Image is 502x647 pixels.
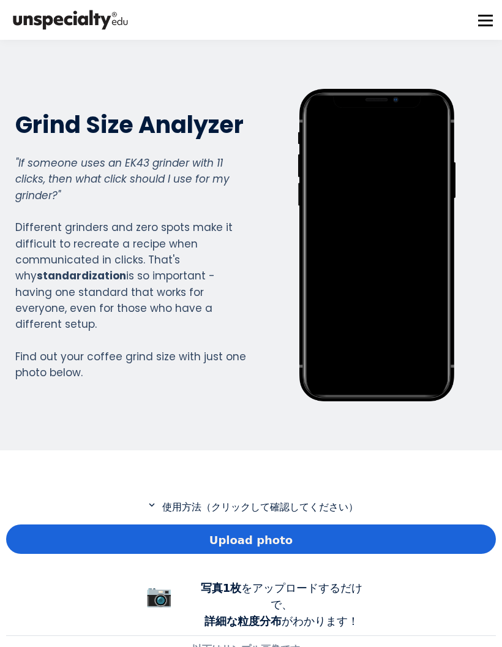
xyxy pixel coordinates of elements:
div: をアップロードするだけで、 がわかります！ [190,580,373,629]
strong: standardization [37,268,126,283]
span: Upload photo [209,532,293,548]
div: Different grinders and zero spots make it difficult to recreate a recipe when communicated in cli... [15,155,250,381]
h2: Grind Size Analyzer [15,110,250,140]
p: 使用方法（クリックして確認してください） [6,499,496,515]
b: 写真1枚 [201,581,242,594]
b: 詳細な粒度分布 [204,615,282,627]
img: bc390a18feecddb333977e298b3a00a1.png [9,5,132,35]
span: 📷 [146,583,173,608]
mat-icon: expand_more [144,499,159,510]
em: "If someone uses an EK43 grinder with 11 clicks, then what click should I use for my grinder?" [15,156,230,203]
